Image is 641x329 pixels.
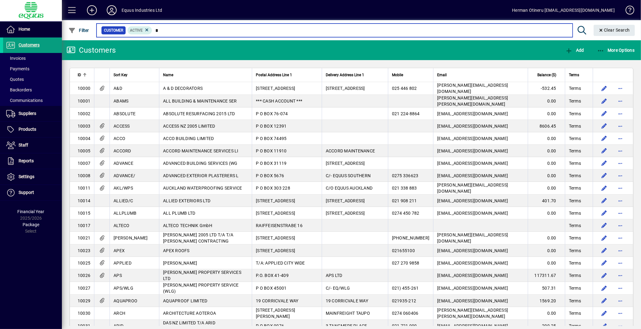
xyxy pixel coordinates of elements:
span: Delivery Address Line 1 [326,72,364,78]
button: More options [615,183,625,193]
span: 3 TANGMERE PLACE [326,323,367,328]
span: APEX ROOFS [163,248,190,253]
span: ACCORD [114,148,131,153]
span: 10029 [78,298,90,303]
button: Edit [599,246,609,256]
button: Edit [599,283,609,293]
span: ARCH [114,311,125,316]
span: 10026 [78,273,90,278]
span: 0274 450 782 [392,211,419,216]
span: [EMAIL_ADDRESS][DOMAIN_NAME] [437,211,508,216]
span: 021) 455-261 [392,286,419,291]
span: 10021 [78,235,90,240]
span: ADVANCED BUILDING SERVICES (WG [163,161,238,166]
span: ARCHITECTURE AOTEROA [163,311,216,316]
button: More options [615,270,625,280]
span: Reports [19,158,34,163]
span: 021 338 883 [392,186,417,191]
span: P O BOX 303 228 [256,186,290,191]
div: Email [437,72,524,78]
td: 0.00 [528,95,565,107]
span: Terms [569,135,581,142]
button: More options [615,246,625,256]
a: Reports [3,153,62,169]
span: 10030 [78,311,90,316]
button: Edit [599,171,609,181]
span: [EMAIL_ADDRESS][DOMAIN_NAME] [437,161,508,166]
span: [EMAIL_ADDRESS][DOMAIN_NAME] [437,298,508,303]
button: Edit [599,196,609,206]
span: ABSOLUTE RESURFACING 2015 LTD [163,111,235,116]
button: More options [615,109,625,119]
button: More options [615,158,625,168]
span: C/- EQUUS SOUTHERN [326,173,371,178]
td: 117311.67 [528,269,565,282]
span: P.O. BOX 41-409 [256,273,289,278]
button: Edit [599,96,609,106]
span: Balance ($) [537,72,556,78]
span: [PERSON_NAME][EMAIL_ADDRESS][DOMAIN_NAME] [437,83,508,94]
span: 10015 [78,211,90,216]
span: T/A: APPLIED CITY WIDE [256,261,305,265]
td: 507.31 [528,282,565,295]
span: Terms [569,173,581,179]
span: [EMAIL_ADDRESS][DOMAIN_NAME] [437,273,508,278]
span: Clear Search [599,28,630,33]
div: Balance ($) [532,72,562,78]
button: Edit [599,258,609,268]
span: Terms [569,248,581,254]
span: [EMAIL_ADDRESS][DOMAIN_NAME] [437,261,508,265]
span: Communications [6,98,43,103]
span: Terms [569,198,581,204]
a: Payments [3,64,62,74]
div: Mobile [392,72,430,78]
span: [PERSON_NAME] [163,261,197,265]
span: 0275 336623 [392,173,419,178]
span: A & D DECORATORS [163,86,203,91]
span: P O BOX 11910 [256,148,286,153]
span: APS [114,273,122,278]
span: Active [130,28,143,33]
span: Mobile [392,72,403,78]
button: More options [615,196,625,206]
span: P O BOX 5676 [256,173,284,178]
button: Clear [594,25,635,36]
td: 0.00 [528,232,565,244]
span: Terms [569,210,581,216]
span: 10000 [78,86,90,91]
span: [EMAIL_ADDRESS][DOMAIN_NAME] [437,148,508,153]
button: Edit [599,134,609,143]
button: More options [615,96,625,106]
td: 0.00 [528,132,565,145]
span: 10001 [78,99,90,103]
mat-chip: Activation Status: Active [127,26,152,34]
span: [PERSON_NAME][EMAIL_ADDRESS][PERSON_NAME][DOMAIN_NAME] [437,95,508,107]
span: Terms [569,98,581,104]
span: P O BOX 76-074 [256,111,288,116]
span: 10004 [78,136,90,141]
button: Edit [599,158,609,168]
span: 10023 [78,248,90,253]
span: Sort Key [114,72,127,78]
span: Terms [569,272,581,279]
span: Terms [569,123,581,129]
span: ACCORD MAINTENANCE SERVICES LI [163,148,239,153]
span: APS LTD [326,273,342,278]
button: More options [615,283,625,293]
span: Customer [104,27,123,33]
span: [PERSON_NAME][EMAIL_ADDRESS][DOMAIN_NAME] [437,182,508,194]
div: Name [163,72,248,78]
span: Terms [569,260,581,266]
button: Edit [599,308,609,318]
span: Terms [569,298,581,304]
span: Invoices [6,56,26,61]
span: [STREET_ADDRESS] [256,198,295,203]
span: 10031 [78,323,90,328]
button: More options [615,83,625,93]
button: Edit [599,183,609,193]
span: RAIFFEISENSTRABE 16 [256,223,303,228]
a: Settings [3,169,62,185]
div: Customers [67,45,116,55]
span: AUCKLAND WATERPROOFING SERVICE [163,186,242,191]
span: APEX [114,248,125,253]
